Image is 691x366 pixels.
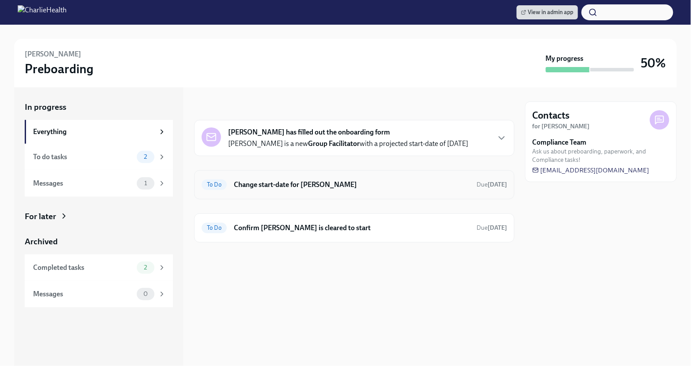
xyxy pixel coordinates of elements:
[228,127,390,137] strong: [PERSON_NAME] has filled out the onboarding form
[234,223,469,233] h6: Confirm [PERSON_NAME] is cleared to start
[139,264,152,271] span: 2
[139,153,152,160] span: 2
[477,224,507,232] span: September 14th, 2025 09:00
[533,123,590,130] strong: for [PERSON_NAME]
[517,5,578,19] a: View in admin app
[25,211,56,222] div: For later
[33,127,154,137] div: Everything
[33,289,133,299] div: Messages
[202,221,507,235] a: To DoConfirm [PERSON_NAME] is cleared to startDue[DATE]
[33,179,133,188] div: Messages
[194,101,236,113] div: In progress
[33,152,133,162] div: To do tasks
[25,120,173,144] a: Everything
[308,139,360,148] strong: Group Facilitator
[25,211,173,222] a: For later
[25,254,173,281] a: Completed tasks2
[521,8,574,17] span: View in admin app
[641,55,666,71] h3: 50%
[25,170,173,197] a: Messages1
[202,224,227,231] span: To Do
[202,178,507,192] a: To DoChange start-date for [PERSON_NAME]Due[DATE]
[234,180,469,190] h6: Change start-date for [PERSON_NAME]
[33,263,133,273] div: Completed tasks
[488,224,507,232] strong: [DATE]
[25,49,81,59] h6: [PERSON_NAME]
[25,236,173,247] a: Archived
[25,101,173,113] a: In progress
[533,109,570,122] h4: Contacts
[533,166,650,175] a: [EMAIL_ADDRESS][DOMAIN_NAME]
[139,180,152,187] span: 1
[138,291,153,297] span: 0
[477,224,507,232] span: Due
[533,147,669,164] span: Ask us about preboarding, paperwork, and Compliance tasks!
[477,181,507,188] span: Due
[202,181,227,188] span: To Do
[25,61,94,77] h3: Preboarding
[25,281,173,307] a: Messages0
[228,139,468,149] p: [PERSON_NAME] is a new with a projected start-date of [DATE]
[477,180,507,189] span: September 8th, 2025 09:00
[533,138,587,147] strong: Compliance Team
[25,144,173,170] a: To do tasks2
[488,181,507,188] strong: [DATE]
[546,54,584,63] strong: My progress
[18,5,67,19] img: CharlieHealth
